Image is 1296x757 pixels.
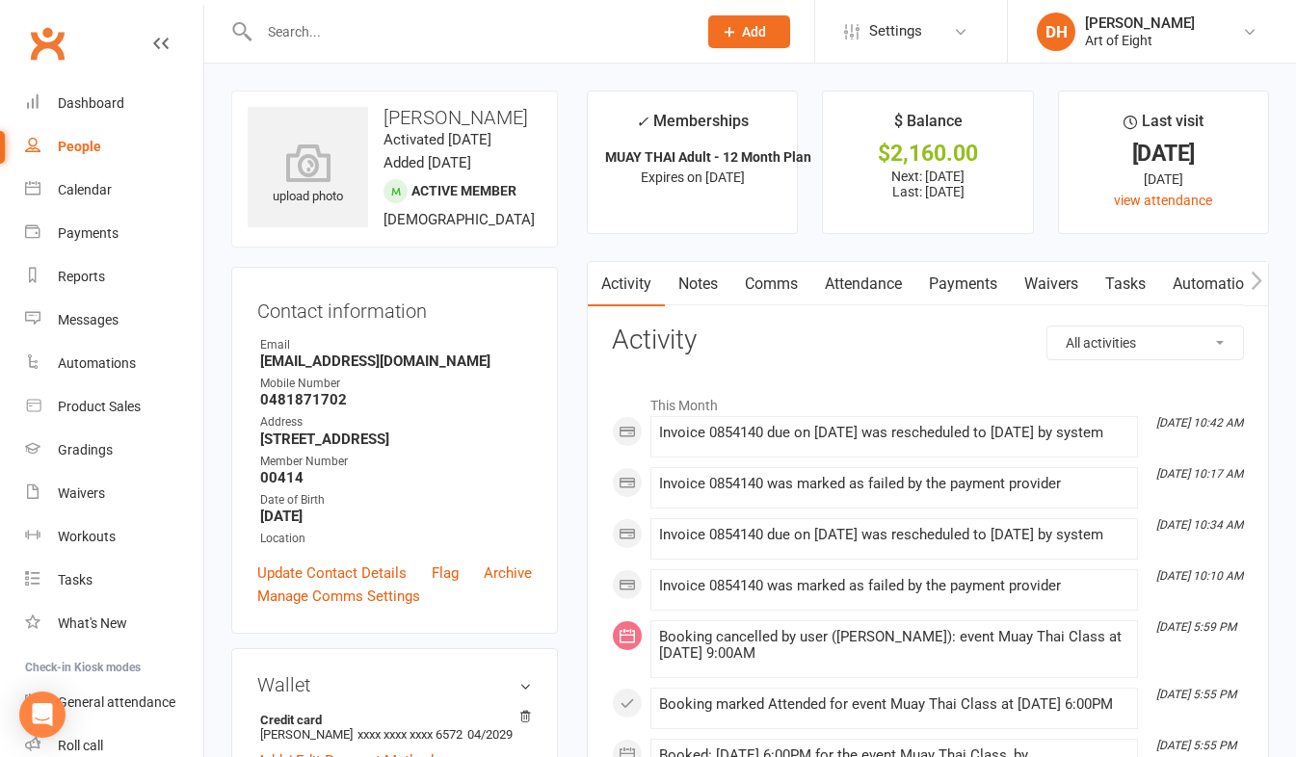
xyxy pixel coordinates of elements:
div: [PERSON_NAME] [1085,14,1195,32]
div: Date of Birth [260,491,532,509]
a: Comms [731,262,811,306]
h3: [PERSON_NAME] [248,107,542,128]
span: Settings [869,10,922,53]
a: Payments [25,212,203,255]
a: Notes [665,262,731,306]
div: Calendar [58,182,112,197]
div: Product Sales [58,399,141,414]
button: Add [708,15,790,48]
a: Clubworx [23,19,71,67]
strong: [EMAIL_ADDRESS][DOMAIN_NAME] [260,352,532,370]
h3: Activity [612,326,1244,355]
a: People [25,125,203,169]
a: Product Sales [25,385,203,429]
a: view attendance [1114,193,1212,208]
a: Dashboard [25,82,203,125]
p: Next: [DATE] Last: [DATE] [840,169,1015,199]
i: [DATE] 10:42 AM [1156,416,1243,430]
strong: 00414 [260,469,532,486]
a: Calendar [25,169,203,212]
a: Attendance [811,262,915,306]
div: $2,160.00 [840,144,1015,164]
i: [DATE] 10:10 AM [1156,569,1243,583]
div: Workouts [58,529,116,544]
i: [DATE] 5:59 PM [1156,620,1236,634]
i: [DATE] 5:55 PM [1156,739,1236,752]
div: Mobile Number [260,375,532,393]
div: What's New [58,615,127,631]
input: Search... [253,18,683,45]
div: General attendance [58,694,175,710]
div: Reports [58,269,105,284]
div: [DATE] [1076,169,1251,190]
strong: [STREET_ADDRESS] [260,431,532,448]
a: Activity [588,262,665,306]
a: Automations [1159,262,1274,306]
div: Gradings [58,442,113,457]
span: Expires on [DATE] [641,170,745,185]
a: Messages [25,299,203,342]
a: Waivers [1011,262,1092,306]
a: Manage Comms Settings [257,585,420,608]
div: Email [260,336,532,354]
span: 04/2029 [467,727,513,742]
a: Waivers [25,472,203,515]
span: xxxx xxxx xxxx 6572 [357,727,463,742]
div: [DATE] [1076,144,1251,164]
li: [PERSON_NAME] [257,710,532,744]
div: Open Intercom Messenger [19,692,66,738]
div: Automations [58,355,136,371]
a: Tasks [25,559,203,602]
div: upload photo [248,144,368,207]
li: This Month [612,385,1244,416]
div: Art of Eight [1085,32,1195,49]
span: [DEMOGRAPHIC_DATA] [384,211,535,228]
time: Activated [DATE] [384,131,491,148]
div: Booking cancelled by user ([PERSON_NAME]): event Muay Thai Class at [DATE] 9:00AM [659,629,1129,662]
div: Invoice 0854140 was marked as failed by the payment provider [659,578,1129,594]
i: ✓ [636,113,648,131]
a: Payments [915,262,1011,306]
i: [DATE] 10:34 AM [1156,518,1243,532]
div: Dashboard [58,95,124,111]
div: Payments [58,225,119,241]
a: Update Contact Details [257,561,407,585]
strong: 0481871702 [260,391,532,408]
a: Archive [484,561,532,585]
i: [DATE] 10:17 AM [1156,467,1243,481]
a: Flag [432,561,459,585]
a: What's New [25,602,203,645]
div: Waivers [58,485,105,501]
h3: Contact information [257,293,532,322]
div: Invoice 0854140 was marked as failed by the payment provider [659,476,1129,492]
time: Added [DATE] [384,154,471,171]
span: Add [742,24,766,39]
div: $ Balance [894,109,963,144]
div: DH [1037,13,1075,51]
div: Invoice 0854140 due on [DATE] was rescheduled to [DATE] by system [659,527,1129,543]
a: Reports [25,255,203,299]
strong: [DATE] [260,508,532,525]
a: Automations [25,342,203,385]
a: Tasks [1092,262,1159,306]
div: Address [260,413,532,431]
div: Booking marked Attended for event Muay Thai Class at [DATE] 6:00PM [659,696,1129,713]
a: Workouts [25,515,203,559]
h3: Wallet [257,674,532,695]
i: [DATE] 5:55 PM [1156,688,1236,701]
div: Last visit [1124,109,1203,144]
strong: MUAY THAI Adult - 12 Month Plan [605,149,811,165]
div: People [58,139,101,154]
strong: Credit card [260,713,522,727]
div: Roll call [58,738,103,753]
a: Gradings [25,429,203,472]
div: Memberships [636,109,749,144]
div: Member Number [260,453,532,471]
div: Messages [58,312,119,327]
div: Invoice 0854140 due on [DATE] was rescheduled to [DATE] by system [659,425,1129,441]
div: Location [260,530,532,548]
a: General attendance kiosk mode [25,681,203,724]
div: Tasks [58,572,93,587]
span: Active member [411,183,516,198]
